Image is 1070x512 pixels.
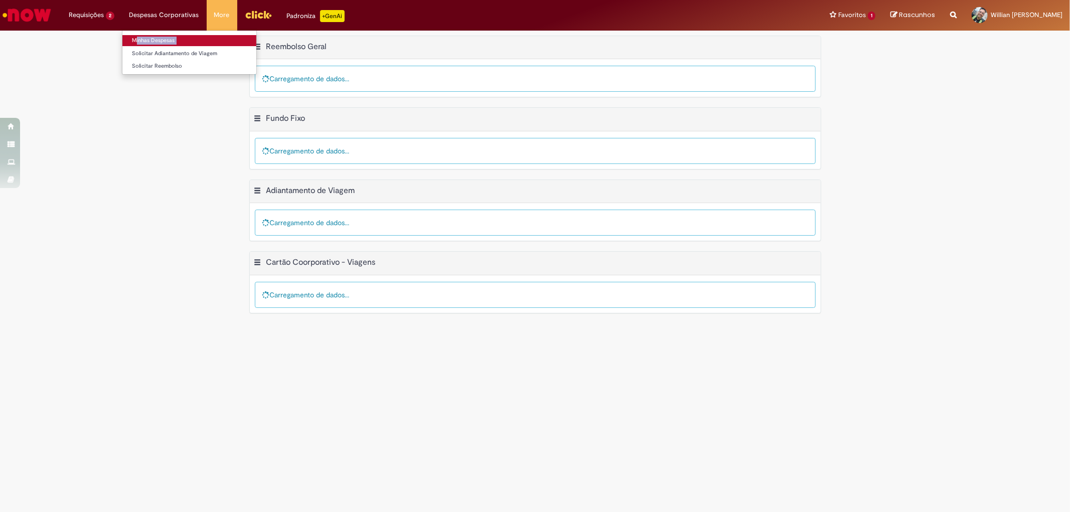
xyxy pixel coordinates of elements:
h2: Adiantamento de Viagem [266,186,355,196]
span: Favoritos [838,10,866,20]
span: Rascunhos [899,10,935,20]
div: Carregamento de dados... [255,138,816,164]
img: click_logo_yellow_360x200.png [245,7,272,22]
div: Carregamento de dados... [255,66,816,92]
h2: Fundo Fixo [266,113,305,123]
button: Adiantamento de Viagem Menu de contexto [254,186,262,199]
span: 2 [106,12,114,20]
div: Padroniza [287,10,345,22]
span: Despesas Corporativas [129,10,199,20]
button: Fundo Fixo Menu de contexto [254,113,262,126]
div: Carregamento de dados... [255,210,816,236]
h2: Reembolso Geral [266,42,327,52]
a: Solicitar Adiantamento de Viagem [122,48,256,59]
a: Minhas Despesas [122,35,256,46]
a: Solicitar Reembolso [122,61,256,72]
a: Rascunhos [890,11,935,20]
span: Requisições [69,10,104,20]
p: +GenAi [320,10,345,22]
ul: Despesas Corporativas [122,30,257,75]
h2: Cartão Coorporativo - Viagens [266,258,376,268]
span: 1 [868,12,875,20]
button: Reembolso Geral Menu de contexto [254,42,262,55]
div: Carregamento de dados... [255,282,816,308]
button: Cartão Coorporativo - Viagens Menu de contexto [254,257,262,270]
span: Willian [PERSON_NAME] [991,11,1062,19]
span: More [214,10,230,20]
img: ServiceNow [1,5,53,25]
